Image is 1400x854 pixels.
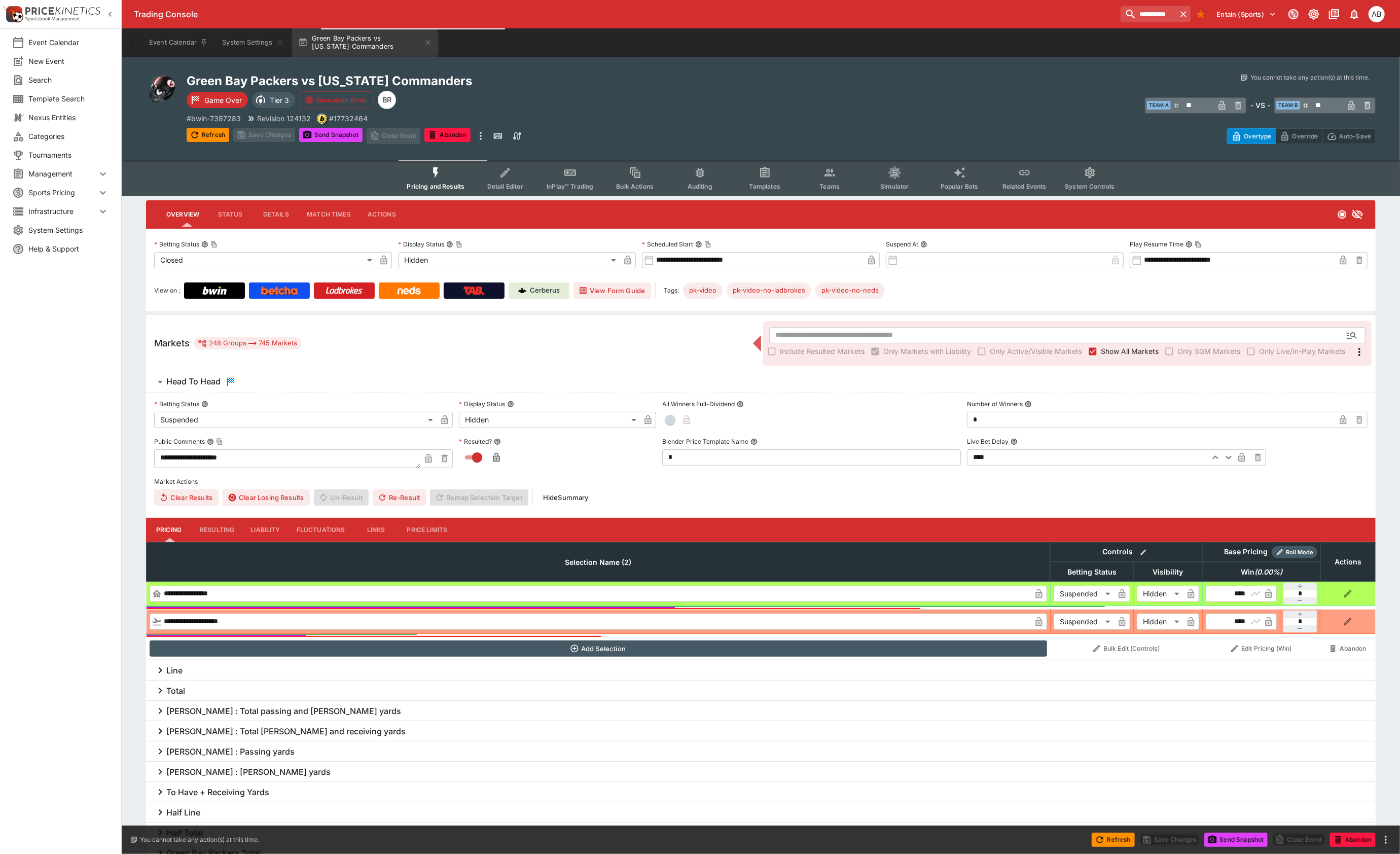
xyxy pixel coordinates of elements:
p: Revision 124132 [257,113,311,124]
img: PriceKinetics Logo [3,4,23,24]
h6: To Have + Receiving Yards [166,787,269,798]
span: Team A [1147,101,1171,110]
button: Select Tenant [1211,6,1282,22]
span: Bulk Actions [616,183,654,190]
button: Blender Price Template Name [750,438,758,445]
p: Overtype [1244,131,1271,141]
button: Resulting [192,518,242,542]
em: ( 0.00 %) [1254,566,1282,578]
button: Open [1343,326,1361,344]
p: Number of Winners [967,400,1023,408]
p: You cannot take any action(s) at this time. [1250,73,1370,82]
button: Liability [242,518,288,542]
p: Copy To Clipboard [187,113,241,124]
span: pk-video-no-ladbrokes [727,286,811,296]
button: Betting Status [201,401,208,408]
button: Details [253,202,299,227]
button: Links [353,518,399,542]
span: Mark an event as closed and abandoned. [1330,834,1376,844]
button: Simulation Error [299,91,374,109]
button: more [475,128,487,144]
button: Public CommentsCopy To Clipboard [207,438,214,445]
span: Event Calendar [28,37,109,48]
span: pk-video-no-neds [815,286,885,296]
h6: [PERSON_NAME] : [PERSON_NAME] yards [166,767,331,777]
img: bwin.png [317,114,327,123]
div: Betting Target: cerberus [683,282,723,299]
p: All Winners Full-Dividend [662,400,735,408]
div: Suspended [154,412,437,428]
button: Head To Head [146,372,1376,392]
img: american_football.png [146,73,178,105]
button: Pricing [146,518,192,542]
p: Blender Price Template Name [662,437,748,446]
div: Betting Target: cerberus [815,282,885,299]
span: Infrastructure [28,206,97,217]
img: Sportsbook Management [25,17,80,21]
div: Suspended [1054,614,1114,630]
span: InPlay™ Trading [547,183,593,190]
span: Team B [1276,101,1300,110]
button: Live Bet Delay [1011,438,1018,445]
h6: [PERSON_NAME] : Total passing and [PERSON_NAME] yards [166,706,401,717]
button: Notifications [1345,5,1363,23]
button: Resulted? [494,438,501,445]
p: You cannot take any action(s) at this time. [140,835,259,844]
button: Toggle light/dark mode [1305,5,1323,23]
button: Actions [359,202,405,227]
div: Ben Raymond [378,91,396,109]
h5: Markets [154,337,190,349]
button: Copy To Clipboard [455,241,462,248]
span: System Settings [28,225,109,235]
button: Fluctuations [289,518,353,542]
img: TabNZ [463,287,485,295]
a: Cerberus [509,282,569,299]
button: Scheduled StartCopy To Clipboard [695,241,702,248]
p: Resulted? [459,437,492,446]
button: Abandon [1330,833,1376,847]
div: 248 Groups 745 Markets [198,337,297,349]
button: Bulk Edit (Controls) [1053,640,1199,657]
span: Search [28,75,109,85]
button: Copy To Clipboard [1195,241,1202,248]
span: Sports Pricing [28,187,97,198]
button: Auto-Save [1322,128,1376,144]
span: Auditing [688,183,712,190]
svg: Hidden [1351,208,1363,221]
button: Alex Bothe [1366,3,1388,25]
p: Public Comments [154,437,205,446]
button: more [1380,834,1392,846]
button: Copy To Clipboard [704,241,711,248]
input: search [1121,6,1176,22]
img: Cerberus [518,287,526,295]
p: Auto-Save [1339,131,1371,141]
p: Copy To Clipboard [329,113,368,124]
div: Suspended [1054,586,1114,602]
h2: Copy To Clipboard [187,73,781,89]
h6: [PERSON_NAME] : Passing yards [166,746,295,757]
img: Betcha [261,287,298,295]
img: Ladbrokes [326,287,363,295]
div: Hidden [1137,586,1183,602]
div: Betting Target: cerberus [727,282,811,299]
p: Tier 3 [270,95,289,105]
svg: Closed [1337,209,1347,220]
label: Market Actions [154,474,1368,489]
button: Match Times [299,202,359,227]
button: Edit Pricing (Win) [1205,640,1317,657]
div: Alex Bothe [1369,6,1385,22]
div: Base Pricing [1220,546,1272,558]
span: Related Events [1002,183,1047,190]
p: Display Status [459,400,505,408]
button: Abandon [1323,640,1372,657]
span: pk-video [683,286,723,296]
span: Pricing and Results [407,183,464,190]
div: Trading Console [134,9,1117,20]
button: Add Selection [150,640,1048,657]
img: Neds [398,287,420,295]
span: Win(0.00%) [1230,566,1294,578]
button: Betting StatusCopy To Clipboard [201,241,208,248]
th: Controls [1050,542,1202,562]
button: Bulk edit [1137,546,1150,559]
h6: Head To Head [166,376,221,387]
